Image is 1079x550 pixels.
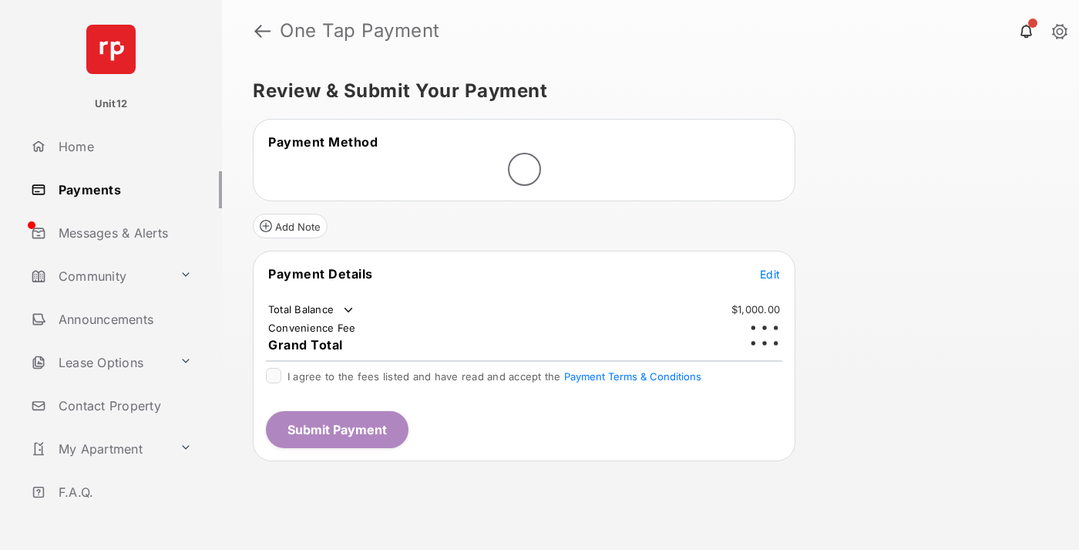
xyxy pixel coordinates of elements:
[25,344,173,381] a: Lease Options
[25,474,222,511] a: F.A.Q.
[268,134,378,150] span: Payment Method
[25,171,222,208] a: Payments
[280,22,440,40] strong: One Tap Payment
[253,82,1036,100] h5: Review & Submit Your Payment
[25,387,222,424] a: Contact Property
[268,337,343,353] span: Grand Total
[95,96,128,112] p: Unit12
[266,411,408,448] button: Submit Payment
[253,214,328,238] button: Add Note
[86,25,136,74] img: svg+xml;base64,PHN2ZyB4bWxucz0iaHR0cDovL3d3dy53My5vcmcvMjAwMC9zdmciIHdpZHRoPSI2NCIgaGVpZ2h0PSI2NC...
[268,266,373,282] span: Payment Details
[760,266,780,282] button: Edit
[760,268,780,281] span: Edit
[25,301,222,338] a: Announcements
[25,258,173,295] a: Community
[25,214,222,251] a: Messages & Alerts
[267,302,356,318] td: Total Balance
[564,370,701,383] button: I agree to the fees listed and have read and accept the
[267,321,357,335] td: Convenience Fee
[287,370,701,383] span: I agree to the fees listed and have read and accept the
[25,128,222,165] a: Home
[731,302,781,316] td: $1,000.00
[25,430,173,467] a: My Apartment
